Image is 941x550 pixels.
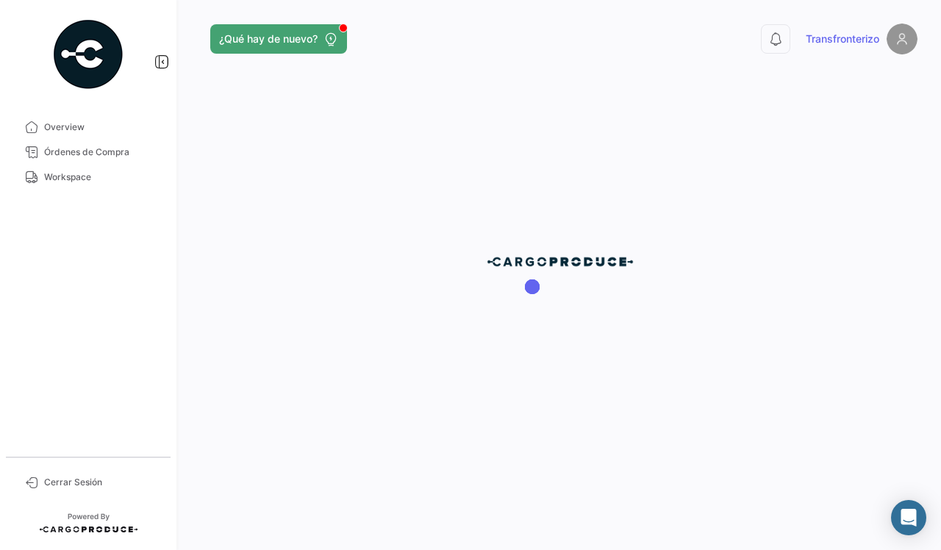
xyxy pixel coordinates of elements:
span: Cerrar Sesión [44,476,159,489]
img: cp-blue.png [487,256,634,268]
span: Overview [44,121,159,134]
a: Overview [12,115,165,140]
a: Órdenes de Compra [12,140,165,165]
a: Workspace [12,165,165,190]
div: Abrir Intercom Messenger [891,500,926,535]
span: Órdenes de Compra [44,146,159,159]
span: Workspace [44,171,159,184]
img: powered-by.png [51,18,125,91]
